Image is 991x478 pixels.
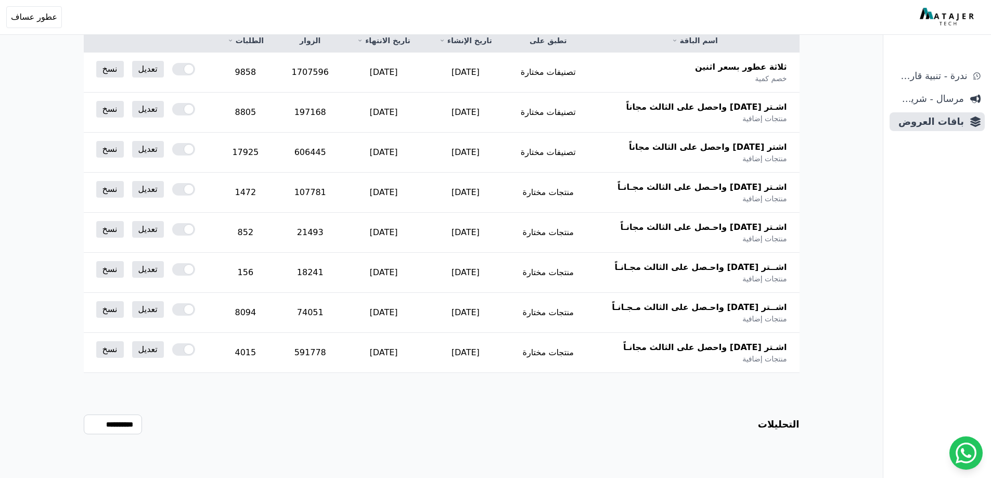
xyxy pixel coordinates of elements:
span: منتجات إضافية [742,193,787,204]
a: تعديل [132,141,164,158]
td: 107781 [278,173,343,213]
td: 1472 [213,173,278,213]
a: نسخ [96,301,124,318]
td: [DATE] [343,333,425,373]
button: عطور عساف [6,6,62,28]
span: اشتر [DATE] واحصل على الثالث مجاناً [629,141,787,153]
span: منتجات إضافية [742,113,787,124]
td: [DATE] [343,133,425,173]
td: منتجات مختارة [506,173,590,213]
td: تصنيفات مختارة [506,53,590,93]
td: 18241 [278,253,343,293]
span: اشـتر [DATE] واحصل على الثالث مجاناً [626,101,787,113]
td: 606445 [278,133,343,173]
td: [DATE] [424,93,506,133]
td: 21493 [278,213,343,253]
td: [DATE] [424,253,506,293]
td: [DATE] [343,173,425,213]
a: نسخ [96,61,124,77]
a: اسم الباقة [602,35,787,46]
td: منتجات مختارة [506,213,590,253]
span: باقات العروض [894,114,964,129]
span: اشـتر [DATE] واحـصل على الثالث مجانـاً [621,221,787,234]
td: منتجات مختارة [506,333,590,373]
td: منتجات مختارة [506,293,590,333]
a: نسخ [96,221,124,238]
a: نسخ [96,261,124,278]
img: MatajerTech Logo [920,8,976,27]
td: [DATE] [424,293,506,333]
td: 1707596 [278,53,343,93]
td: [DATE] [424,53,506,93]
span: منتجات إضافية [742,234,787,244]
a: تعديل [132,341,164,358]
span: مرسال - شريط دعاية [894,92,964,106]
a: تاريخ الانتهاء [355,35,413,46]
td: 4015 [213,333,278,373]
td: 197168 [278,93,343,133]
td: منتجات مختارة [506,253,590,293]
td: [DATE] [343,93,425,133]
h3: التحليلات [758,417,800,432]
a: تعديل [132,181,164,198]
td: 9858 [213,53,278,93]
a: تعديل [132,261,164,278]
td: [DATE] [343,53,425,93]
span: عطور عساف [11,11,57,23]
a: نسخ [96,341,124,358]
td: 8805 [213,93,278,133]
span: اشـتر [DATE] واحصل على الثالث مجانـاً [623,341,787,354]
span: منتجات إضافية [742,153,787,164]
td: [DATE] [343,213,425,253]
span: منتجات إضافية [742,274,787,284]
td: 74051 [278,293,343,333]
span: اشــتر [DATE] واحـصل على الثالث مـجـانـاً [612,301,787,314]
td: 852 [213,213,278,253]
td: [DATE] [343,253,425,293]
span: منتجات إضافية [742,314,787,324]
td: تصنيفات مختارة [506,93,590,133]
th: تطبق على [506,29,590,53]
span: ندرة - تنبية قارب علي النفاذ [894,69,967,83]
span: ثلاثة عطور بسعر اثنين [695,61,787,73]
span: اشــتر [DATE] واحـصل على الثالث مجـانـاً [615,261,787,274]
a: الطلبات [226,35,265,46]
td: 8094 [213,293,278,333]
th: الزوار [278,29,343,53]
a: نسخ [96,141,124,158]
td: 591778 [278,333,343,373]
span: خصم كمية [755,73,787,84]
td: تصنيفات مختارة [506,133,590,173]
a: تعديل [132,101,164,118]
a: تعديل [132,301,164,318]
span: منتجات إضافية [742,354,787,364]
td: 17925 [213,133,278,173]
td: [DATE] [424,333,506,373]
a: نسخ [96,181,124,198]
td: 156 [213,253,278,293]
td: [DATE] [424,133,506,173]
td: [DATE] [424,213,506,253]
a: نسخ [96,101,124,118]
td: [DATE] [343,293,425,333]
a: تعديل [132,221,164,238]
a: تاريخ الإنشاء [437,35,494,46]
a: تعديل [132,61,164,77]
span: اشـتر [DATE] واحـصل على الثالث مجـانـاً [617,181,787,193]
td: [DATE] [424,173,506,213]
